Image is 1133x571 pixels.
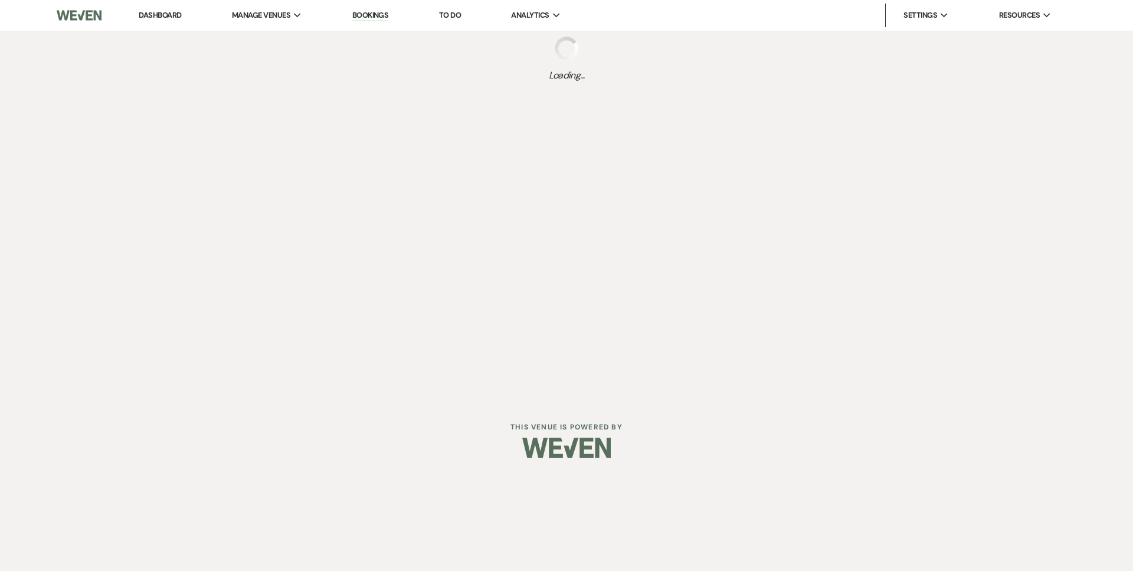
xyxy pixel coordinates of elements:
span: Analytics [511,9,549,21]
span: Settings [903,9,937,21]
a: Dashboard [139,10,181,20]
span: Manage Venues [232,9,290,21]
span: Loading... [549,68,585,83]
a: Bookings [352,10,389,21]
a: To Do [439,10,461,20]
img: Weven Logo [522,427,611,468]
span: Resources [999,9,1040,21]
img: loading spinner [555,37,578,60]
img: Weven Logo [57,3,101,28]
